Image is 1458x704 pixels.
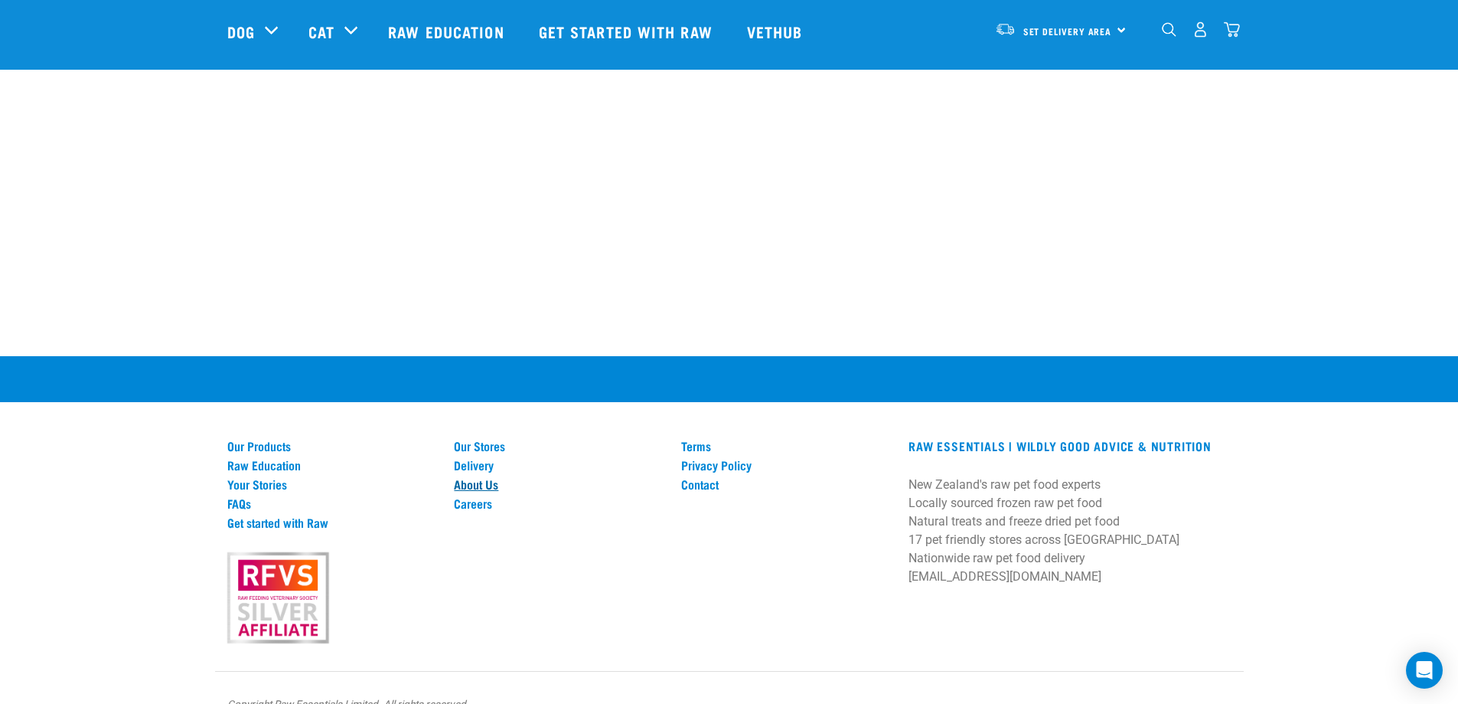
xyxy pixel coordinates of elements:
a: Vethub [732,1,822,62]
a: Cat [308,20,334,43]
a: Get started with Raw [524,1,732,62]
span: Set Delivery Area [1023,28,1112,34]
p: New Zealand's raw pet food experts Locally sourced frozen raw pet food Natural treats and freeze ... [908,476,1231,586]
img: home-icon@2x.png [1224,21,1240,38]
a: Our Stores [454,439,663,453]
img: van-moving.png [995,22,1016,36]
div: Open Intercom Messenger [1406,652,1443,689]
a: Raw Education [227,458,436,472]
a: Raw Education [373,1,523,62]
a: Careers [454,496,663,510]
img: home-icon-1@2x.png [1162,22,1176,37]
img: user.png [1192,21,1208,38]
a: Privacy Policy [681,458,890,472]
h3: RAW ESSENTIALS | Wildly Good Advice & Nutrition [908,439,1231,453]
a: Get started with Raw [227,516,436,529]
a: Dog [227,20,255,43]
img: rfvs.png [220,550,335,647]
a: FAQs [227,496,436,510]
a: About Us [454,477,663,491]
a: Your Stories [227,477,436,491]
a: Delivery [454,458,663,472]
a: Terms [681,439,890,453]
a: Our Products [227,439,436,453]
a: Contact [681,477,890,491]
